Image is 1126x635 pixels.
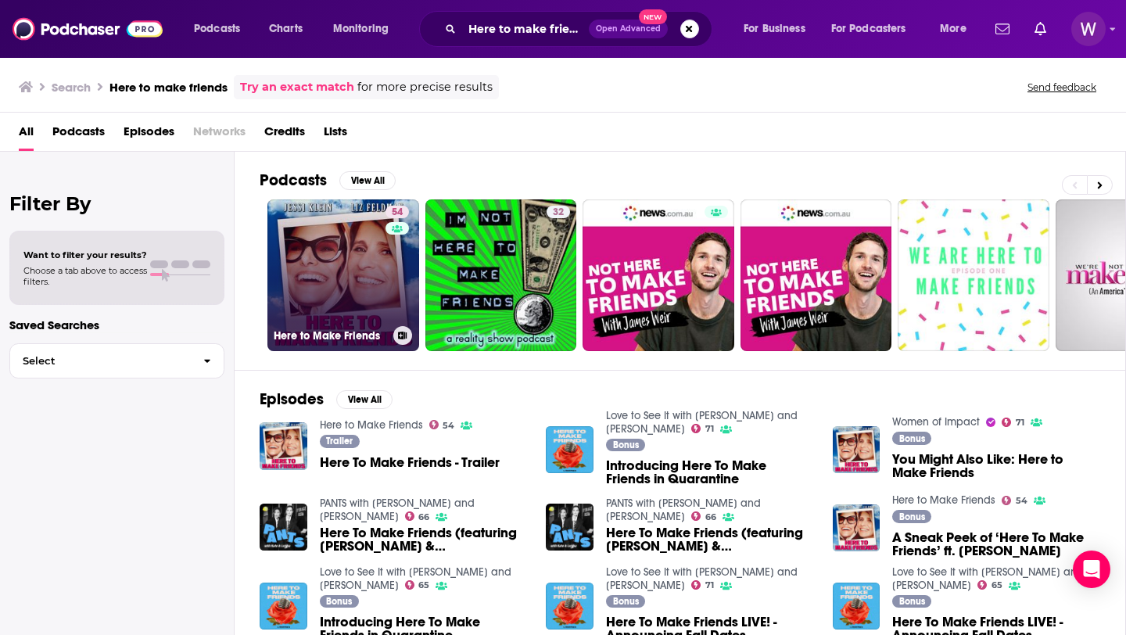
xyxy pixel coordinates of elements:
[1071,12,1106,46] button: Show profile menu
[259,16,312,41] a: Charts
[691,511,716,521] a: 66
[606,459,814,486] a: Introducing Here To Make Friends in Quarantine
[705,425,714,432] span: 71
[892,531,1100,558] span: A Sneak Peek of ‘Here To Make Friends’ ft. [PERSON_NAME]
[274,329,387,343] h3: Here to Make Friends
[260,389,393,409] a: EpisodesView All
[1016,419,1024,426] span: 71
[320,565,511,592] a: Love to See It with Emma and Claire
[320,526,528,553] a: Here To Make Friends (featuring Kate & Leisha)
[733,16,825,41] button: open menu
[1071,12,1106,46] span: Logged in as williammwhite
[691,424,714,433] a: 71
[833,583,880,630] img: Here To Make Friends LIVE! - Announcing Fall Dates
[892,531,1100,558] a: A Sneak Peek of ‘Here To Make Friends’ ft. Matt Rogers
[892,493,995,507] a: Here to Make Friends
[613,440,639,450] span: Bonus
[425,199,577,351] a: 32
[193,119,246,151] span: Networks
[260,170,327,190] h2: Podcasts
[899,434,925,443] span: Bonus
[892,415,980,429] a: Women of Impact
[1073,551,1110,588] div: Open Intercom Messenger
[260,504,307,551] a: Here To Make Friends (featuring Kate & Leisha)
[744,18,805,40] span: For Business
[13,14,163,44] img: Podchaser - Follow, Share and Rate Podcasts
[264,119,305,151] a: Credits
[9,192,224,215] h2: Filter By
[1002,418,1024,427] a: 71
[9,317,224,332] p: Saved Searches
[546,583,593,630] img: Here To Make Friends LIVE! - Announcing Fall Dates
[260,583,307,630] img: Introducing Here To Make Friends in Quarantine
[899,597,925,606] span: Bonus
[19,119,34,151] a: All
[322,16,409,41] button: open menu
[183,16,260,41] button: open menu
[546,426,593,474] img: Introducing Here To Make Friends in Quarantine
[357,78,493,96] span: for more precise results
[52,119,105,151] a: Podcasts
[606,526,814,553] span: Here To Make Friends (featuring [PERSON_NAME] & [PERSON_NAME])
[821,16,929,41] button: open menu
[326,436,353,446] span: Trailer
[443,422,454,429] span: 54
[940,18,966,40] span: More
[124,119,174,151] span: Episodes
[260,422,307,470] img: Here To Make Friends - Trailer
[9,343,224,378] button: Select
[336,390,393,409] button: View All
[1028,16,1052,42] a: Show notifications dropdown
[324,119,347,151] a: Lists
[596,25,661,33] span: Open Advanced
[1002,496,1027,505] a: 54
[194,18,240,40] span: Podcasts
[392,205,403,221] span: 54
[462,16,589,41] input: Search podcasts, credits, & more...
[613,597,639,606] span: Bonus
[320,456,500,469] a: Here To Make Friends - Trailer
[23,265,147,287] span: Choose a tab above to access filters.
[553,205,564,221] span: 32
[639,9,667,24] span: New
[109,80,228,95] h3: Here to make friends
[977,580,1002,590] a: 65
[269,18,303,40] span: Charts
[333,18,389,40] span: Monitoring
[320,526,528,553] span: Here To Make Friends (featuring [PERSON_NAME] & [PERSON_NAME])
[705,514,716,521] span: 66
[320,418,423,432] a: Here to Make Friends
[10,356,191,366] span: Select
[892,565,1084,592] a: Love to See It with Emma and Claire
[260,170,396,190] a: PodcastsView All
[589,20,668,38] button: Open AdvancedNew
[833,504,880,552] img: A Sneak Peek of ‘Here To Make Friends’ ft. Matt Rogers
[434,11,727,47] div: Search podcasts, credits, & more...
[546,504,593,551] img: Here To Make Friends (featuring Kate & Leisha)
[892,453,1100,479] span: You Might Also Like: Here to Make Friends
[326,597,352,606] span: Bonus
[606,409,798,436] a: Love to See It with Emma and Claire
[429,420,455,429] a: 54
[418,582,429,589] span: 65
[705,582,714,589] span: 71
[405,580,430,590] a: 65
[52,80,91,95] h3: Search
[267,199,419,351] a: 54Here to Make Friends
[606,565,798,592] a: Love to See It with Emma and Claire
[833,426,880,474] img: You Might Also Like: Here to Make Friends
[260,389,324,409] h2: Episodes
[405,511,430,521] a: 66
[691,580,714,590] a: 71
